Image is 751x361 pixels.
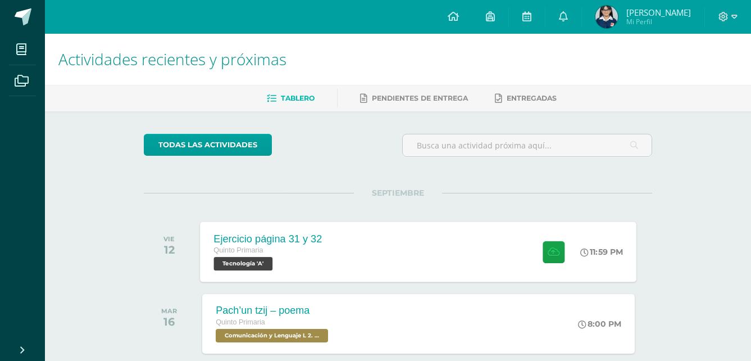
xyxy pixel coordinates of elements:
span: Actividades recientes y próximas [58,48,286,70]
span: Quinto Primaria [216,318,265,326]
div: 8:00 PM [578,319,621,329]
span: Entregadas [507,94,557,102]
span: Tecnología 'A' [214,257,273,270]
a: Entregadas [495,89,557,107]
span: SEPTIEMBRE [354,188,442,198]
span: Mi Perfil [626,17,691,26]
span: Tablero [281,94,315,102]
div: Ejercicio página 31 y 32 [214,233,322,245]
span: Pendientes de entrega [372,94,468,102]
span: [PERSON_NAME] [626,7,691,18]
a: todas las Actividades [144,134,272,156]
div: Pach’un tzij – poema [216,305,331,317]
a: Tablero [267,89,315,107]
span: Quinto Primaria [214,246,263,254]
div: 12 [163,243,175,256]
div: VIE [163,235,175,243]
input: Busca una actividad próxima aquí... [403,134,652,156]
a: Pendientes de entrega [360,89,468,107]
div: 11:59 PM [581,247,623,257]
span: Comunicación y Lenguaje L 2. Segundo Idioma 'A' [216,329,328,342]
div: MAR [161,307,177,315]
div: 16 [161,315,177,328]
img: 4a41b323627bab2771a593ab45964443.png [595,6,618,28]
